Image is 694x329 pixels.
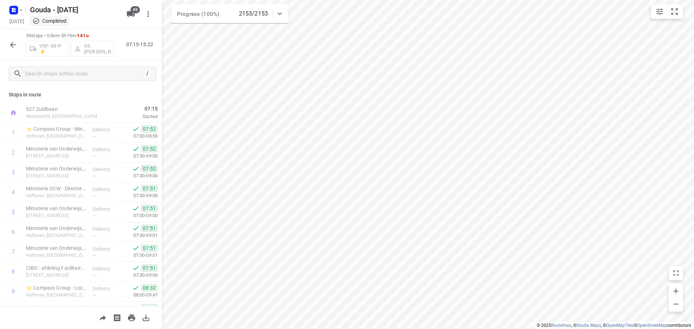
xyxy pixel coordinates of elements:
[26,244,87,252] p: Ministerie van Onderwijs, Cultuur en Wetenschap - O&B - Directie I (TWO)(Naomi van Egmond)
[122,291,158,299] p: 08:00-09:47
[93,153,96,159] span: —
[95,314,110,321] span: Share route
[93,213,96,218] span: —
[122,252,158,259] p: 07:30-09:01
[132,165,140,172] svg: Done
[93,233,96,238] span: —
[122,152,158,160] p: 07:30-09:00
[77,33,89,38] span: 141u
[26,284,87,291] p: ⭐ Compass Group - Locatie de Hoftoren Ministerie OCW - DUO (9160)(André Streijl)
[637,323,667,328] a: OpenStreetMap
[26,165,87,172] p: Ministerie van Onderwijs, Cultuur en Wetenschap - Kennis(Stephanie van der Werf)
[26,125,87,133] p: ⭐ Compass Group - Ministerie van OCW - De Hoftoren(Andre Streijl)
[141,205,158,212] span: 07:51
[122,172,158,179] p: 07:30-09:00
[26,304,87,311] p: Ministerie van OCW - VO(Patricia Swiers)
[132,304,140,311] svg: Done
[93,225,119,233] p: Delivery
[26,212,87,219] p: [STREET_ADDRESS]
[26,152,87,160] p: Oranjebuitensingel 25, Den Haag
[130,6,140,13] span: 49
[132,205,140,212] svg: Done
[577,323,601,328] a: Stadia Maps
[26,272,87,279] p: Oranjebuitensingel 25, Den Haag
[110,314,124,321] span: Print shipping labels
[93,126,119,133] p: Delivery
[122,133,158,140] p: 07:00-08:59
[93,193,96,199] span: —
[26,113,101,120] p: Moordrecht, [GEOGRAPHIC_DATA]
[12,169,15,176] div: 3
[132,225,140,232] svg: Done
[132,185,140,192] svg: Done
[93,285,119,292] p: Delivery
[26,291,87,299] p: Hoftoren, [GEOGRAPHIC_DATA]
[110,113,158,120] p: Started
[143,70,151,78] div: /
[26,145,87,152] p: Ministerie van Onderwijs, Cultuur en Wetenschap - FEZ(Steven Doolaar)
[141,145,158,152] span: 07:52
[141,284,158,291] span: 08:32
[93,166,119,173] p: Delivery
[93,293,96,298] span: —
[93,265,119,272] p: Delivery
[652,4,667,19] button: Map settings
[25,68,143,79] input: Search stops within route
[93,245,119,252] p: Delivery
[26,105,101,113] p: 527 Zuidbaan
[651,4,683,19] div: small contained button group
[122,272,158,279] p: 07:30-09:06
[141,264,158,272] span: 07:51
[606,323,634,328] a: OpenMapTiles
[12,229,15,235] div: 6
[93,273,96,278] span: —
[537,323,691,328] li: © 2025 , © , © © contributors
[239,9,268,18] p: 2153/2153
[12,189,15,196] div: 4
[122,232,158,239] p: 07:30-09:01
[93,205,119,213] p: Delivery
[551,323,571,328] a: Routetitan
[132,145,140,152] svg: Done
[132,284,140,291] svg: Done
[26,33,114,39] p: 39 stops • 52km • 5h19m
[12,209,15,216] div: 5
[110,105,158,112] span: 07:15
[132,264,140,272] svg: Done
[132,244,140,252] svg: Done
[12,288,15,295] div: 9
[141,225,158,232] span: 07:51
[93,134,96,139] span: —
[93,186,119,193] p: Delivery
[33,17,67,25] div: This project completed. You cannot make any changes to it.
[26,133,87,140] p: Hoftoren, [GEOGRAPHIC_DATA]
[26,232,87,239] p: Hoftoren, [GEOGRAPHIC_DATA]
[124,314,139,321] span: Print route
[177,11,219,17] span: Progress (100%)
[76,33,77,38] span: •
[26,225,87,232] p: Ministerie van Onderwijs, Cultuur en Wetenschap - O&B - Directie I (TWO)(Sabrine de Waal)
[139,314,153,321] span: Download route
[93,173,96,179] span: —
[93,305,119,312] p: Delivery
[12,129,15,136] div: 1
[667,4,682,19] button: Fit zoom
[93,146,119,153] p: Delivery
[141,185,158,192] span: 07:51
[12,248,15,255] div: 7
[26,172,87,179] p: Oranjebuitensingel 25, Den Haag
[141,244,158,252] span: 07:51
[12,149,15,156] div: 2
[12,268,15,275] div: 8
[122,212,158,219] p: 07:00-09:00
[171,4,288,23] div: Progress (100%)2153/2153
[26,192,87,199] p: Hoftoren, [GEOGRAPHIC_DATA]
[126,41,156,48] p: 07:15-15:22
[26,205,87,212] p: Ministerie van Onderwijs, Cultuur en Wetenschap - OWB(secretariaat OWB)
[124,7,138,21] button: 49
[26,185,87,192] p: Ministerie OCW - Directie Communicatie([PERSON_NAME])
[26,252,87,259] p: Hoftoren, [GEOGRAPHIC_DATA]
[141,125,158,133] span: 07:52
[9,91,153,99] p: Stops in route
[132,125,140,133] svg: Done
